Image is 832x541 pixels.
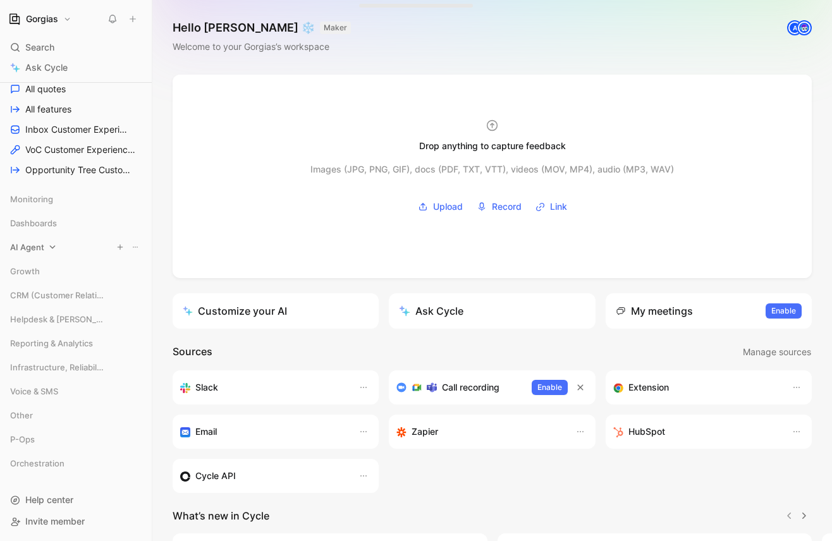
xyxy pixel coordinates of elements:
[8,13,21,25] img: Gorgias
[5,100,147,119] a: All features
[10,457,64,470] span: Orchestration
[532,380,568,395] button: Enable
[5,80,147,99] a: All quotes
[10,289,106,301] span: CRM (Customer Relationship Management)
[183,303,287,319] div: Customize your AI
[5,334,147,353] div: Reporting & Analytics
[173,344,212,360] h2: Sources
[5,286,147,308] div: CRM (Customer Relationship Management)
[5,406,147,429] div: Other
[5,58,147,77] a: Ask Cycle
[10,241,44,253] span: AI Agent
[788,21,801,34] div: A
[310,162,674,177] div: Images (JPG, PNG, GIF), docs (PDF, TXT, VTT), videos (MOV, MP4), audio (MP3, WAV)
[5,358,147,380] div: Infrastructure, Reliability & Security (IRS)
[613,380,779,395] div: Capture feedback from anywhere on the web
[25,40,54,55] span: Search
[5,190,147,209] div: Monitoring
[389,293,595,329] button: Ask Cycle
[5,310,147,332] div: Helpdesk & [PERSON_NAME], Rules, and Views
[5,238,147,260] div: AI Agent
[396,380,521,395] div: Record & transcribe meetings from Zoom, Meet & Teams.
[396,424,562,439] div: Capture feedback from thousands of sources with Zapier (survey results, recordings, sheets, etc).
[25,83,66,95] span: All quotes
[5,334,147,356] div: Reporting & Analytics
[433,199,463,214] span: Upload
[180,468,346,483] div: Sync customers & send feedback from custom sources. Get inspired by our favorite use case
[5,430,147,449] div: P-Ops
[771,305,796,317] span: Enable
[537,381,562,394] span: Enable
[10,265,40,277] span: Growth
[25,494,73,505] span: Help center
[5,214,147,236] div: Dashboards
[25,123,130,136] span: Inbox Customer Experience
[5,238,147,257] div: AI Agent
[320,21,351,34] button: MAKER
[5,161,147,179] a: Opportunity Tree Customer Experience
[5,190,147,212] div: Monitoring
[442,380,499,395] h3: Call recording
[25,143,136,156] span: VoC Customer Experience: Customer-Facing Team Support
[5,310,147,329] div: Helpdesk & [PERSON_NAME], Rules, and Views
[5,430,147,453] div: P-Ops
[5,382,147,404] div: Voice & SMS
[10,361,105,374] span: Infrastructure, Reliability & Security (IRS)
[766,303,802,319] button: Enable
[10,409,33,422] span: Other
[195,468,236,483] h3: Cycle API
[419,138,566,154] div: Drop anything to capture feedback
[5,10,75,28] button: GorgiasGorgias
[492,199,522,214] span: Record
[550,199,567,214] span: Link
[5,382,147,401] div: Voice & SMS
[10,385,58,398] span: Voice & SMS
[5,512,147,531] div: Invite member
[173,508,269,523] h2: What’s new in Cycle
[25,164,133,176] span: Opportunity Tree Customer Experience
[10,433,35,446] span: P-Ops
[5,214,147,233] div: Dashboards
[25,60,68,75] span: Ask Cycle
[413,197,467,216] button: Upload
[180,380,346,395] div: Sync your customers, send feedback and get updates in Slack
[173,20,351,35] h1: Hello [PERSON_NAME] ❄️
[195,424,217,439] h3: Email
[173,293,379,329] a: Customize your AI
[180,424,346,439] div: Forward emails to your feedback inbox
[412,424,438,439] h3: Zapier
[5,454,147,477] div: Orchestration
[628,424,665,439] h3: HubSpot
[10,313,107,325] span: Helpdesk & [PERSON_NAME], Rules, and Views
[531,197,572,216] button: Link
[5,454,147,473] div: Orchestration
[26,13,58,25] h1: Gorgias
[5,262,147,284] div: Growth
[5,140,147,159] a: VoC Customer Experience: Customer-Facing Team Support
[10,193,53,205] span: Monitoring
[25,516,85,526] span: Invite member
[5,38,147,57] div: Search
[173,39,351,54] div: Welcome to your Gorgias’s workspace
[5,286,147,305] div: CRM (Customer Relationship Management)
[628,380,669,395] h3: Extension
[472,197,526,216] button: Record
[5,490,147,509] div: Help center
[10,337,93,350] span: Reporting & Analytics
[10,217,57,229] span: Dashboards
[5,406,147,425] div: Other
[616,303,693,319] div: My meetings
[399,303,463,319] div: Ask Cycle
[5,120,147,139] a: Inbox Customer Experience
[25,103,71,116] span: All features
[5,358,147,377] div: Infrastructure, Reliability & Security (IRS)
[742,344,812,360] button: Manage sources
[798,21,811,34] img: avatar
[5,262,147,281] div: Growth
[195,380,218,395] h3: Slack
